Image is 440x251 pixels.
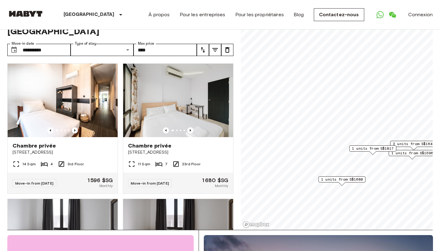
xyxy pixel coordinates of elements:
[47,127,53,133] button: Previous image
[7,11,44,17] img: Habyt
[75,41,96,46] label: Type of stay
[7,63,118,194] a: Marketing picture of unit SG-01-027-007-03Previous imagePrevious imageChambre privée[STREET_ADDRE...
[318,176,365,186] div: Map marker
[131,181,169,185] span: Move-in from [DATE]
[182,161,201,167] span: 23rd Floor
[123,63,233,194] a: Marketing picture of unit SG-01-108-001-006Previous imagePrevious imageChambre privée[STREET_ADDR...
[15,181,53,185] span: Move-in from [DATE]
[50,161,53,167] span: 4
[243,221,269,228] a: Mapbox logo
[88,178,113,183] span: 1 596 $SG
[221,44,233,56] button: tune
[209,44,221,56] button: tune
[393,141,435,147] span: 2 units from S$1644
[64,11,115,18] p: [GEOGRAPHIC_DATA]
[215,183,228,189] span: Monthly
[187,127,193,133] button: Previous image
[72,127,78,133] button: Previous image
[138,161,150,167] span: 11 Sqm
[13,142,56,149] span: Chambre privée
[123,64,233,137] img: Marketing picture of unit SG-01-108-001-006
[163,127,169,133] button: Previous image
[390,141,437,150] div: Map marker
[389,150,436,159] div: Map marker
[180,11,226,18] a: Pour les entreprises
[197,44,209,56] button: tune
[374,9,386,21] a: Open WhatsApp
[408,11,433,18] a: Connexion
[68,161,84,167] span: 3rd Floor
[386,9,398,21] a: Open WeChat
[294,11,304,18] a: Blog
[128,149,228,155] span: [STREET_ADDRESS]
[202,178,228,183] span: 1 680 $SG
[352,146,394,151] span: 1 units from S$1817
[8,64,118,137] img: Marketing picture of unit SG-01-027-007-03
[148,11,170,18] a: À propos
[235,11,284,18] a: Pour les propriétaires
[138,41,154,46] label: Max price
[128,142,171,149] span: Chambre privée
[314,8,364,21] a: Contactez-nous
[165,161,167,167] span: 7
[13,149,113,155] span: [STREET_ADDRESS]
[12,41,34,46] label: Move-in date
[321,177,363,182] span: 1 units from S$1680
[99,183,113,189] span: Monthly
[22,161,36,167] span: 14 Sqm
[241,8,433,230] canvas: Map
[391,150,433,156] span: 1 units from S$1596
[8,44,20,56] button: Choose date, selected date is 6 Jan 2026
[349,145,396,155] div: Map marker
